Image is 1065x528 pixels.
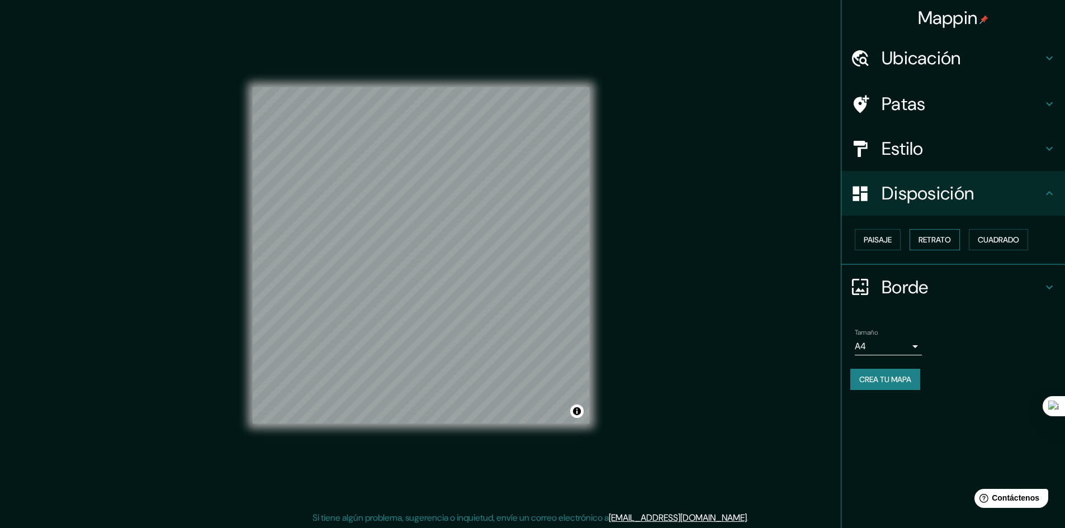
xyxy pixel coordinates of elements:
[969,229,1028,250] button: Cuadrado
[882,92,926,116] font: Patas
[841,36,1065,80] div: Ubicación
[841,265,1065,310] div: Borde
[859,374,911,384] font: Crea tu mapa
[855,328,878,337] font: Tamaño
[609,512,747,524] a: [EMAIL_ADDRESS][DOMAIN_NAME]
[864,235,892,245] font: Paisaje
[313,512,609,524] font: Si tiene algún problema, sugerencia o inquietud, envíe un correo electrónico a
[749,511,750,524] font: .
[978,235,1019,245] font: Cuadrado
[850,369,920,390] button: Crea tu mapa
[965,484,1053,516] iframe: Lanzador de widgets de ayuda
[841,82,1065,126] div: Patas
[841,126,1065,171] div: Estilo
[855,337,922,355] div: A4
[855,229,901,250] button: Paisaje
[882,137,924,160] font: Estilo
[882,182,974,205] font: Disposición
[918,6,978,30] font: Mappin
[979,15,988,24] img: pin-icon.png
[855,340,866,352] font: A4
[253,87,589,424] canvas: Mapa
[750,511,752,524] font: .
[841,171,1065,216] div: Disposición
[747,512,749,524] font: .
[919,235,951,245] font: Retrato
[882,275,929,299] font: Borde
[910,229,960,250] button: Retrato
[570,405,584,418] button: Activar o desactivar atribución
[882,46,961,70] font: Ubicación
